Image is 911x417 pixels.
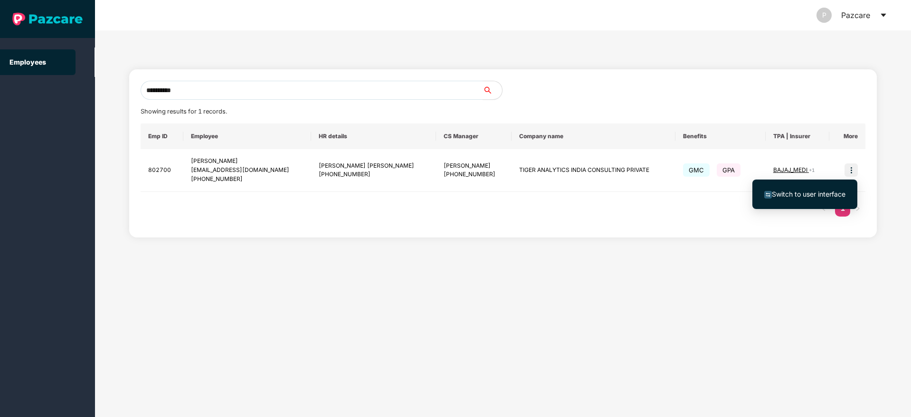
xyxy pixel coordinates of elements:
[880,11,887,19] span: caret-down
[183,123,312,149] th: Employee
[141,108,227,115] span: Showing results for 1 records.
[483,81,503,100] button: search
[191,175,304,184] div: [PHONE_NUMBER]
[850,201,865,217] button: right
[512,149,675,192] td: TIGER ANALYTICS INDIA CONSULTING PRIVATE
[772,190,845,198] span: Switch to user interface
[141,123,183,149] th: Emp ID
[9,58,46,66] a: Employees
[850,201,865,217] li: Next Page
[191,157,304,166] div: [PERSON_NAME]
[766,123,829,149] th: TPA | Insurer
[809,167,815,173] span: + 1
[855,206,861,211] span: right
[319,161,428,171] div: [PERSON_NAME] [PERSON_NAME]
[512,123,675,149] th: Company name
[675,123,765,149] th: Benefits
[822,8,826,23] span: P
[444,170,504,179] div: [PHONE_NUMBER]
[683,163,710,177] span: GMC
[444,161,504,171] div: [PERSON_NAME]
[483,86,502,94] span: search
[436,123,512,149] th: CS Manager
[829,123,865,149] th: More
[717,163,740,177] span: GPA
[764,191,772,199] img: svg+xml;base64,PHN2ZyB4bWxucz0iaHR0cDovL3d3dy53My5vcmcvMjAwMC9zdmciIHdpZHRoPSIxNiIgaGVpZ2h0PSIxNi...
[773,166,809,173] span: BAJAJ_MEDI
[319,170,428,179] div: [PHONE_NUMBER]
[845,163,858,177] img: icon
[191,166,304,175] div: [EMAIL_ADDRESS][DOMAIN_NAME]
[311,123,436,149] th: HR details
[141,149,183,192] td: 802700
